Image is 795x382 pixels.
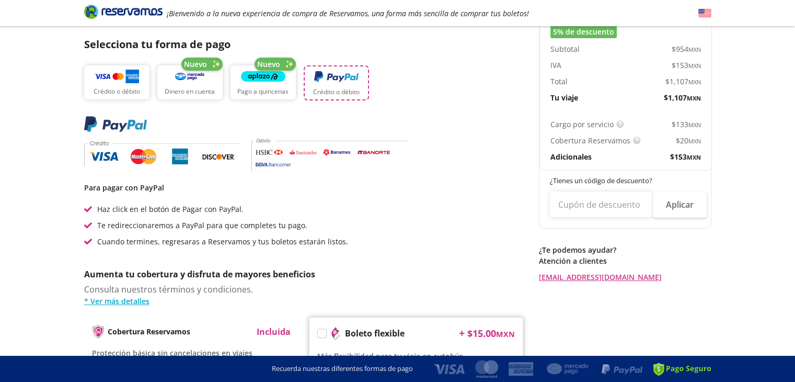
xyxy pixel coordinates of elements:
[687,153,701,161] small: MXN
[257,325,291,338] p: Incluida
[688,121,701,129] small: MXN
[670,151,701,162] span: $ 153
[84,4,163,23] a: Brand Logo
[313,87,360,97] p: Crédito o débito
[550,192,653,218] input: Cupón de descuento
[84,65,149,99] button: Crédito o débito
[496,329,515,339] small: MXN
[539,255,711,266] p: Atención a clientes
[184,59,207,70] span: Nuevo
[688,46,701,53] small: MXN
[97,204,244,215] p: Haz click en el botón de Pagar con PayPal.
[688,62,701,70] small: MXN
[676,135,701,146] span: $ 20
[165,87,215,96] p: Dinero en cuenta
[84,296,523,307] a: * Ver más detalles
[550,119,614,130] p: Cargo por servicio
[84,268,523,280] p: Aumenta tu cobertura y disfruta de mayores beneficios
[97,220,307,231] p: Te redireccionaremos a PayPal para que completes tu pago.
[550,176,701,186] p: ¿Tienes un código de descuento?
[84,283,523,307] div: Consulta nuestros términos y condiciones.
[550,43,580,54] p: Subtotal
[688,78,701,86] small: MXN
[550,76,568,87] p: Total
[94,87,140,96] p: Crédito o débito
[317,351,463,361] span: Más flexibilidad para tu viaje en autobús
[272,364,413,374] p: Recuerda nuestras diferentes formas de pago
[157,65,223,99] button: Dinero en cuenta
[553,26,614,37] span: 5% de descuento
[459,325,465,341] p: +
[550,135,630,146] p: Cobertura Reservamos
[257,59,280,70] span: Nuevo
[92,348,252,358] span: Protección básica sin cancelaciones en viajes
[108,326,190,337] p: Cobertura Reservamos
[167,8,529,18] em: ¡Bienvenido a la nueva experiencia de compra de Reservamos, una forma más sencilla de comprar tus...
[653,192,707,218] button: Aplicar
[84,4,163,19] i: Brand Logo
[467,327,515,341] span: $ 15.00
[672,43,701,54] span: $ 954
[550,151,592,162] p: Adicionales
[688,137,701,145] small: MXN
[231,65,296,99] button: Pago a quincenas
[698,7,711,20] button: English
[672,119,701,130] span: $ 133
[550,92,578,103] p: Tu viaje
[345,327,405,340] p: Boleto flexible
[672,60,701,71] span: $ 153
[687,94,701,102] small: MXN
[664,92,701,103] span: $ 1,107
[237,87,289,96] p: Pago a quincenas
[539,272,711,283] a: [EMAIL_ADDRESS][DOMAIN_NAME]
[97,236,348,247] p: Cuando termines, regresaras a Reservamos y tus boletos estarán listos.
[84,37,523,52] p: Selecciona tu forma de pago
[665,76,701,87] span: $ 1,107
[539,244,711,255] p: ¿Te podemos ayudar?
[550,60,561,71] p: IVA
[304,65,369,100] button: Crédito o débito
[84,182,523,193] p: Para pagar con PayPal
